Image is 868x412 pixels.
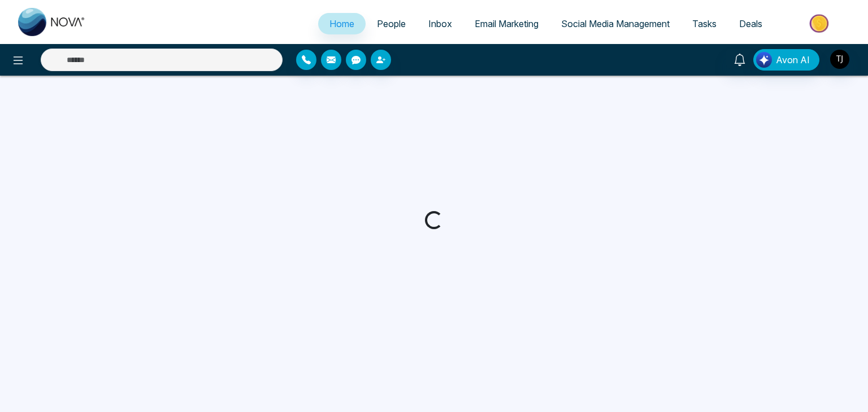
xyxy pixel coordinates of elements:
img: Nova CRM Logo [18,8,86,36]
a: Tasks [681,13,728,34]
button: Avon AI [753,49,819,71]
span: Home [329,18,354,29]
span: Email Marketing [475,18,539,29]
span: Tasks [692,18,717,29]
a: Deals [728,13,774,34]
a: Inbox [417,13,463,34]
img: Lead Flow [756,52,772,68]
img: User Avatar [830,50,849,69]
span: Avon AI [776,53,810,67]
a: Social Media Management [550,13,681,34]
span: Inbox [428,18,452,29]
span: Social Media Management [561,18,670,29]
span: People [377,18,406,29]
a: Email Marketing [463,13,550,34]
a: Home [318,13,366,34]
span: Deals [739,18,762,29]
img: Market-place.gif [779,11,861,36]
a: People [366,13,417,34]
